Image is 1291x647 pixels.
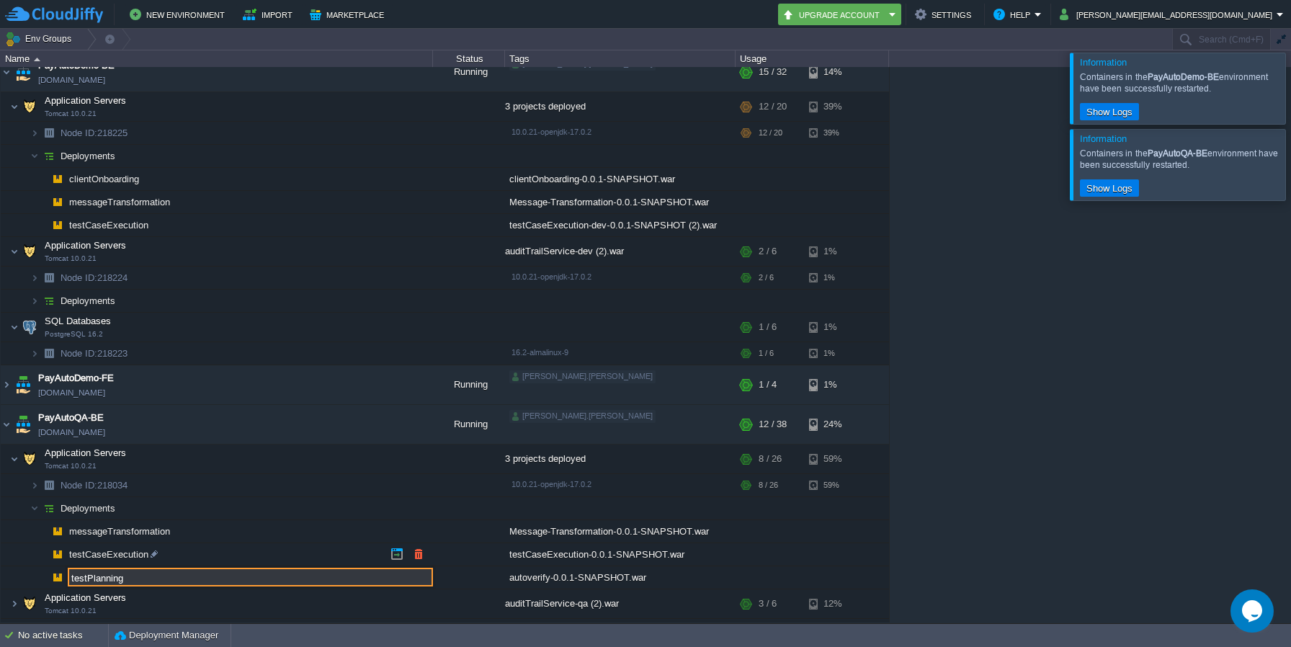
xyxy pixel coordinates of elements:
[1,405,12,444] img: AMDAwAAAACH5BAEAAAAALAAAAAABAAEAAAICRAEAOw==
[43,316,113,326] a: SQL DatabasesPostgreSQL 16.2
[43,94,128,107] span: Application Servers
[1,50,432,67] div: Name
[115,628,218,643] button: Deployment Manager
[30,122,39,144] img: AMDAwAAAACH5BAEAAAAALAAAAAABAAEAAAICRAEAOw==
[30,474,39,496] img: AMDAwAAAACH5BAEAAAAALAAAAAABAAEAAAICRAEAOw==
[1082,182,1137,195] button: Show Logs
[39,122,59,144] img: AMDAwAAAACH5BAEAAAAALAAAAAABAAEAAAICRAEAOw==
[5,29,76,49] button: Env Groups
[61,348,97,359] span: Node ID:
[130,6,229,23] button: New Environment
[310,6,388,23] button: Marketplace
[48,566,68,589] img: AMDAwAAAACH5BAEAAAAALAAAAAABAAEAAAICRAEAOw==
[759,53,787,92] div: 15 / 32
[759,365,777,404] div: 1 / 4
[39,191,48,213] img: AMDAwAAAACH5BAEAAAAALAAAAAABAAEAAAICRAEAOw==
[30,342,39,365] img: AMDAwAAAACH5BAEAAAAALAAAAAABAAEAAAICRAEAOw==
[809,122,856,144] div: 39%
[59,502,117,514] a: Deployments
[759,313,777,342] div: 1 / 6
[45,110,97,118] span: Tomcat 10.0.21
[1080,57,1127,68] span: Information
[13,405,33,444] img: AMDAwAAAACH5BAEAAAAALAAAAAABAAEAAAICRAEAOw==
[509,370,656,383] div: [PERSON_NAME].[PERSON_NAME]
[38,411,104,425] span: PayAutoQA-BE
[68,525,172,537] a: messageTransformation
[809,92,856,121] div: 39%
[10,92,19,121] img: AMDAwAAAACH5BAEAAAAALAAAAAABAAEAAAICRAEAOw==
[759,267,774,289] div: 2 / 6
[13,365,33,404] img: AMDAwAAAACH5BAEAAAAALAAAAAABAAEAAAICRAEAOw==
[48,543,68,566] img: AMDAwAAAACH5BAEAAAAALAAAAAABAAEAAAICRAEAOw==
[43,240,128,251] a: Application ServersTomcat 10.0.21
[68,219,151,231] span: testCaseExecution
[759,342,774,365] div: 1 / 6
[39,267,59,289] img: AMDAwAAAACH5BAEAAAAALAAAAAABAAEAAAICRAEAOw==
[10,589,19,618] img: AMDAwAAAACH5BAEAAAAALAAAAAABAAEAAAICRAEAOw==
[915,6,975,23] button: Settings
[61,272,97,283] span: Node ID:
[19,92,40,121] img: AMDAwAAAACH5BAEAAAAALAAAAAABAAEAAAICRAEAOw==
[809,365,856,404] div: 1%
[433,365,505,404] div: Running
[43,239,128,251] span: Application Servers
[43,622,113,633] a: SQL Databases
[48,520,68,543] img: AMDAwAAAACH5BAEAAAAALAAAAAABAAEAAAICRAEAOw==
[505,191,736,213] div: Message-Transformation-0.0.1-SNAPSHOT.war
[30,145,39,167] img: AMDAwAAAACH5BAEAAAAALAAAAAABAAEAAAICRAEAOw==
[1060,6,1277,23] button: [PERSON_NAME][EMAIL_ADDRESS][DOMAIN_NAME]
[68,173,141,185] span: clientOnboarding
[68,548,151,561] span: testCaseExecution
[1080,71,1282,94] div: Containers in the environment have been successfully restarted.
[48,191,68,213] img: AMDAwAAAACH5BAEAAAAALAAAAAABAAEAAAICRAEAOw==
[45,462,97,470] span: Tomcat 10.0.21
[5,6,103,24] img: CloudJiffy
[809,474,856,496] div: 59%
[61,480,97,491] span: Node ID:
[59,127,130,139] a: Node ID:218225
[59,150,117,162] a: Deployments
[809,237,856,266] div: 1%
[809,589,856,618] div: 12%
[759,237,777,266] div: 2 / 6
[59,272,130,284] a: Node ID:218224
[45,607,97,615] span: Tomcat 10.0.21
[43,621,113,633] span: SQL Databases
[433,53,505,92] div: Running
[43,315,113,327] span: SQL Databases
[505,543,736,566] div: testCaseExecution-0.0.1-SNAPSHOT.war
[759,92,787,121] div: 12 / 20
[809,405,856,444] div: 24%
[39,214,48,236] img: AMDAwAAAACH5BAEAAAAALAAAAAABAAEAAAICRAEAOw==
[59,479,130,491] a: Node ID:218034
[38,371,114,385] a: PayAutoDemo-FE
[1,365,12,404] img: AMDAwAAAACH5BAEAAAAALAAAAAABAAEAAAICRAEAOw==
[43,447,128,459] span: Application Servers
[39,566,48,589] img: AMDAwAAAACH5BAEAAAAALAAAAAABAAEAAAICRAEAOw==
[505,445,736,473] div: 3 projects deployed
[48,214,68,236] img: AMDAwAAAACH5BAEAAAAALAAAAAABAAEAAAICRAEAOw==
[809,267,856,289] div: 1%
[38,73,105,87] a: [DOMAIN_NAME]
[1080,133,1127,144] span: Information
[505,566,736,589] div: autoverify-0.0.1-SNAPSHOT.war
[1080,148,1282,171] div: Containers in the environment have been successfully restarted.
[759,405,787,444] div: 12 / 38
[1230,589,1277,633] iframe: chat widget
[809,313,856,342] div: 1%
[43,592,128,603] a: Application ServersTomcat 10.0.21
[434,50,504,67] div: Status
[809,445,856,473] div: 59%
[43,95,128,106] a: Application ServersTomcat 10.0.21
[43,447,128,458] a: Application ServersTomcat 10.0.21
[809,342,856,365] div: 1%
[19,237,40,266] img: AMDAwAAAACH5BAEAAAAALAAAAAABAAEAAAICRAEAOw==
[512,348,568,357] span: 16.2-almalinux-9
[39,474,59,496] img: AMDAwAAAACH5BAEAAAAALAAAAAABAAEAAAICRAEAOw==
[59,295,117,307] a: Deployments
[993,6,1035,23] button: Help
[39,168,48,190] img: AMDAwAAAACH5BAEAAAAALAAAAAABAAEAAAICRAEAOw==
[759,445,782,473] div: 8 / 26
